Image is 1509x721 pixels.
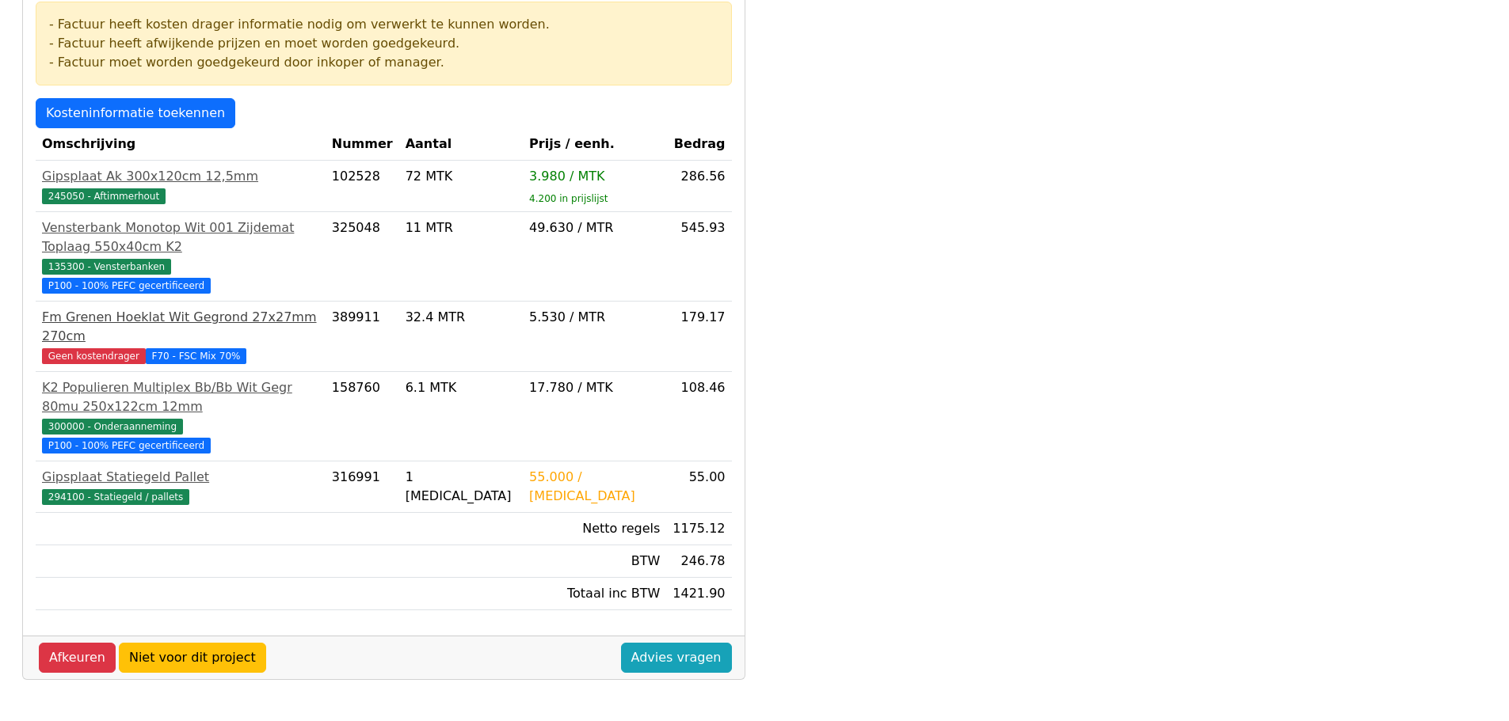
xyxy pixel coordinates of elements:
td: 1421.90 [666,578,731,610]
td: 246.78 [666,545,731,578]
a: Advies vragen [621,643,732,673]
div: 49.630 / MTR [529,218,660,237]
td: 55.00 [666,461,731,513]
div: Gipsplaat Statiegeld Pallet [42,468,319,487]
a: K2 Populieren Multiplex Bb/Bb Wit Gegr 80mu 250x122cm 12mm300000 - Onderaanneming P100 - 100% PEF... [42,378,319,454]
th: Bedrag [666,128,731,161]
th: Nummer [326,128,399,161]
td: 545.93 [666,212,731,302]
span: P100 - 100% PEFC gecertificeerd [42,438,211,453]
td: BTW [523,545,666,578]
a: Fm Grenen Hoeklat Wit Gegrond 27x27mm 270cmGeen kostendragerF70 - FSC Mix 70% [42,308,319,365]
td: Totaal inc BTW [523,578,666,610]
span: Geen kostendrager [42,348,146,364]
th: Omschrijving [36,128,326,161]
a: Gipsplaat Ak 300x120cm 12,5mm245050 - Aftimmerhout [42,167,319,205]
div: 3.980 / MTK [529,167,660,186]
div: - Factuur heeft kosten drager informatie nodig om verwerkt te kunnen worden. [49,15,718,34]
div: 55.000 / [MEDICAL_DATA] [529,468,660,506]
td: 102528 [326,161,399,212]
span: P100 - 100% PEFC gecertificeerd [42,278,211,294]
sub: 4.200 in prijslijst [529,193,608,204]
td: 179.17 [666,302,731,372]
td: 1175.12 [666,513,731,545]
a: Afkeuren [39,643,116,673]
div: Gipsplaat Ak 300x120cm 12,5mm [42,167,319,186]
td: 316991 [326,461,399,513]
div: 17.780 / MTK [529,378,660,397]
th: Aantal [399,128,523,161]
td: 158760 [326,372,399,461]
div: Vensterbank Monotop Wit 001 Zijdemat Toplaag 550x40cm K2 [42,218,319,256]
a: Niet voor dit project [119,643,266,673]
td: 325048 [326,212,399,302]
td: Netto regels [523,513,666,545]
div: 6.1 MTK [406,378,516,397]
span: 294100 - Statiegeld / pallets [42,489,189,505]
span: 245050 - Aftimmerhout [42,188,166,204]
div: 72 MTK [406,167,516,186]
a: Kosteninformatie toekennen [36,98,235,128]
span: 300000 - Onderaanneming [42,419,183,434]
div: Fm Grenen Hoeklat Wit Gegrond 27x27mm 270cm [42,308,319,346]
span: 135300 - Vensterbanken [42,259,171,275]
div: 5.530 / MTR [529,308,660,327]
td: 389911 [326,302,399,372]
a: Gipsplaat Statiegeld Pallet294100 - Statiegeld / pallets [42,468,319,506]
div: K2 Populieren Multiplex Bb/Bb Wit Gegr 80mu 250x122cm 12mm [42,378,319,416]
td: 286.56 [666,161,731,212]
th: Prijs / eenh. [523,128,666,161]
div: - Factuur moet worden goedgekeurd door inkoper of manager. [49,53,718,72]
div: 32.4 MTR [406,308,516,327]
div: 11 MTR [406,218,516,237]
span: F70 - FSC Mix 70% [146,348,247,364]
div: 1 [MEDICAL_DATA] [406,468,516,506]
td: 108.46 [666,372,731,461]
div: - Factuur heeft afwijkende prijzen en moet worden goedgekeurd. [49,34,718,53]
a: Vensterbank Monotop Wit 001 Zijdemat Toplaag 550x40cm K2135300 - Vensterbanken P100 - 100% PEFC g... [42,218,319,294]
